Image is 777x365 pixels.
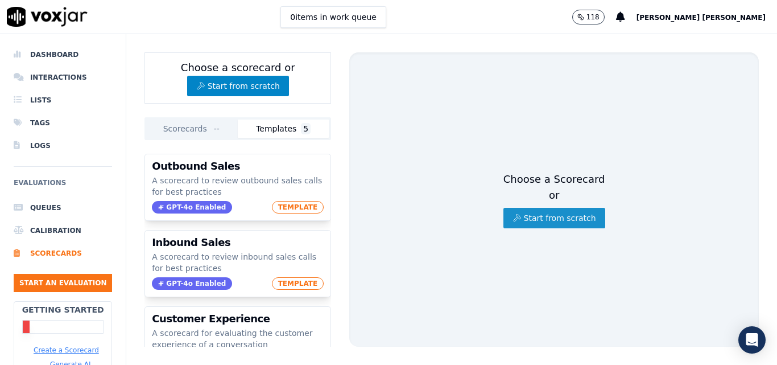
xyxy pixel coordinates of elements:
[152,201,232,214] span: GPT-4o Enabled
[7,7,88,27] img: voxjar logo
[272,201,324,214] span: TEMPLATE
[586,13,600,22] p: 118
[152,175,324,198] p: A scorecard to review outbound sales calls for best practices
[503,171,605,228] div: Choose a Scorecard or
[152,251,324,274] p: A scorecard to review inbound sales calls for best practices
[14,89,112,112] a: Lists
[187,76,289,96] button: Start from scratch
[14,196,112,219] a: Queues
[144,52,331,104] div: Choose a scorecard or
[22,304,104,315] h2: Getting Started
[738,326,766,354] div: Open Intercom Messenger
[152,161,324,171] h3: Outbound Sales
[637,10,777,24] button: [PERSON_NAME] [PERSON_NAME]
[14,219,112,242] a: Calibration
[147,120,238,138] button: Scorecards
[238,120,329,138] button: Templates
[14,176,112,196] h6: Evaluations
[14,134,112,157] a: Logs
[14,112,112,134] a: Tags
[503,208,605,228] button: Start from scratch
[212,123,222,134] span: --
[14,242,112,265] a: Scorecards
[301,123,311,134] span: 5
[152,237,324,248] h3: Inbound Sales
[572,10,605,24] button: 118
[152,314,324,324] h3: Customer Experience
[280,6,386,28] button: 0items in work queue
[152,277,232,290] span: GPT-4o Enabled
[34,346,99,355] button: Create a Scorecard
[152,327,324,350] p: A scorecard for evaluating the customer experience of a conversation
[637,14,766,22] span: [PERSON_NAME] [PERSON_NAME]
[572,10,616,24] button: 118
[14,43,112,66] a: Dashboard
[14,274,112,292] button: Start an Evaluation
[14,66,112,89] a: Interactions
[272,277,324,290] span: TEMPLATE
